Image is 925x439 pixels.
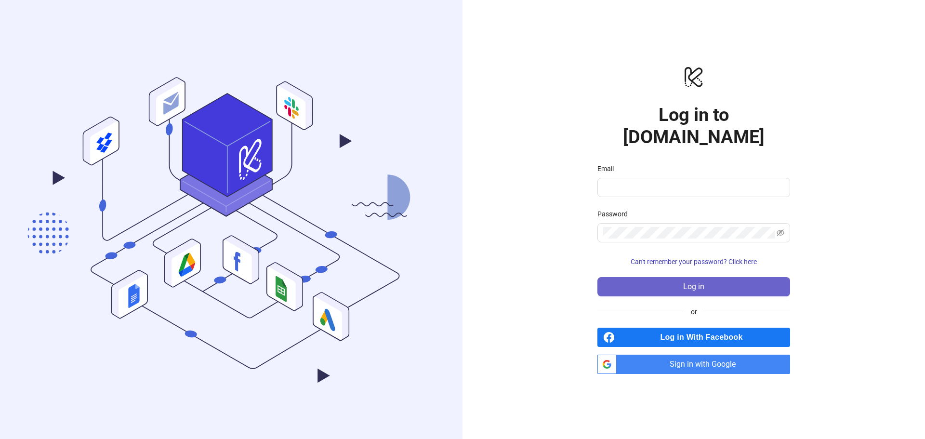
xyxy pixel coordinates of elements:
input: Password [603,227,775,239]
span: Log in [683,282,704,291]
span: Log in With Facebook [619,328,790,347]
span: eye-invisible [777,229,784,237]
button: Log in [597,277,790,296]
button: Can't remember your password? Click here [597,254,790,269]
a: Log in With Facebook [597,328,790,347]
a: Sign in with Google [597,355,790,374]
label: Email [597,163,620,174]
label: Password [597,209,634,219]
span: Can't remember your password? Click here [631,258,757,266]
span: or [683,306,705,317]
span: Sign in with Google [621,355,790,374]
a: Can't remember your password? Click here [597,258,790,266]
h1: Log in to [DOMAIN_NAME] [597,104,790,148]
input: Email [603,182,782,193]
